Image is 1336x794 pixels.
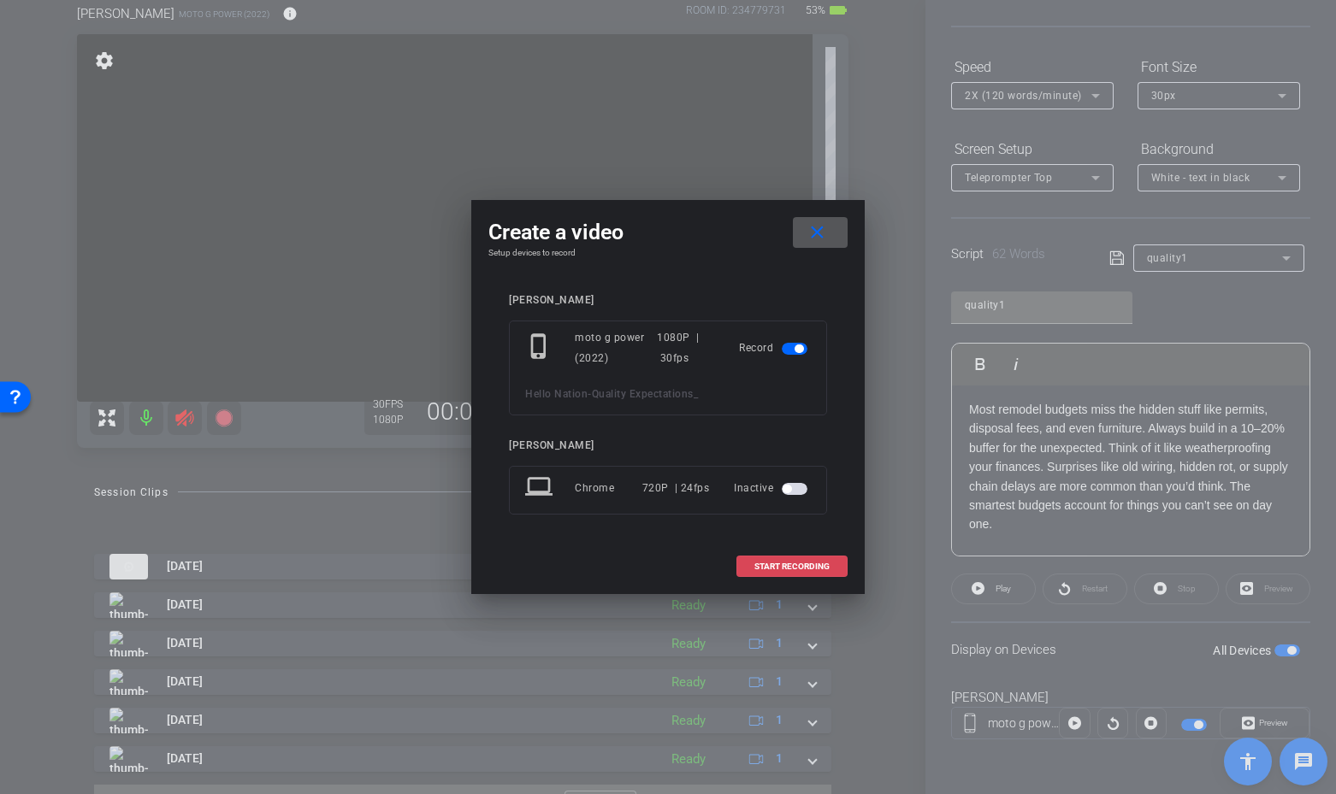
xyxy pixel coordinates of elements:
[575,473,642,503] div: Chrome
[739,327,811,368] div: Record
[509,294,827,307] div: [PERSON_NAME]
[736,556,848,577] button: START RECORDING
[509,439,827,452] div: [PERSON_NAME]
[588,388,592,400] span: -
[488,248,848,258] h4: Setup devices to record
[807,222,828,244] mat-icon: close
[575,327,657,368] div: moto g power (2022)
[525,332,556,363] mat-icon: phone_iphone
[525,388,588,400] span: Hello Nation
[525,473,556,503] mat-icon: laptop
[592,388,699,400] span: Quality Expectations_
[754,562,830,571] span: START RECORDING
[642,473,710,503] div: 720P | 24fps
[488,217,848,248] div: Create a video
[657,327,714,368] div: 1080P | 30fps
[734,473,811,503] div: Inactive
